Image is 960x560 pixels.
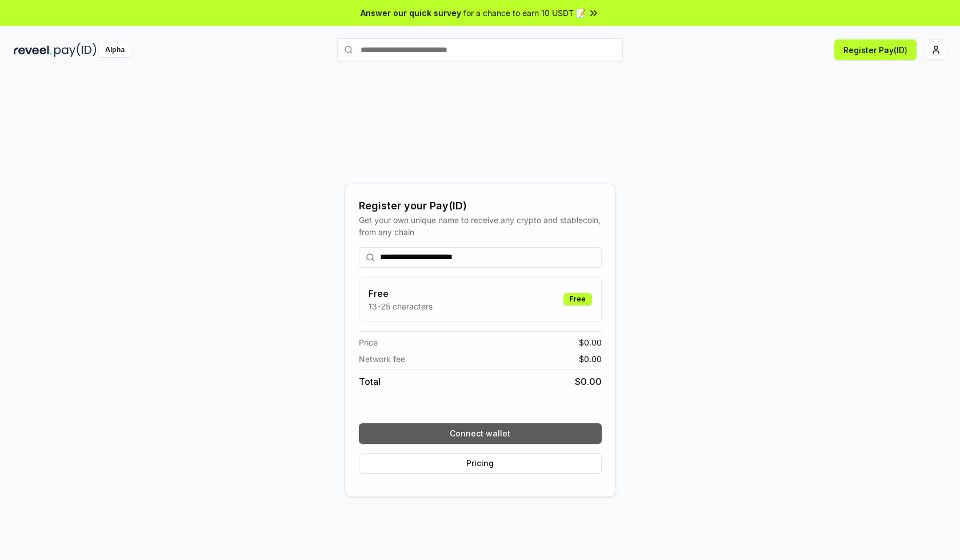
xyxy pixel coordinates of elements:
span: Answer our quick survey [361,7,461,19]
h3: Free [369,287,433,300]
span: Price [359,336,378,348]
img: reveel_dark [14,43,52,57]
button: Pricing [359,453,602,474]
span: Total [359,375,381,388]
div: Free [563,293,592,305]
span: for a chance to earn 10 USDT 📝 [463,7,586,19]
p: 13-25 characters [369,300,433,312]
button: Register Pay(ID) [834,39,917,60]
img: pay_id [54,43,97,57]
span: Network fee [359,353,405,365]
button: Connect wallet [359,423,602,444]
span: $ 0.00 [575,375,602,388]
div: Get your own unique name to receive any crypto and stablecoin, from any chain [359,214,602,238]
div: Alpha [99,43,131,57]
span: $ 0.00 [579,336,602,348]
span: $ 0.00 [579,353,602,365]
div: Register your Pay(ID) [359,198,602,214]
